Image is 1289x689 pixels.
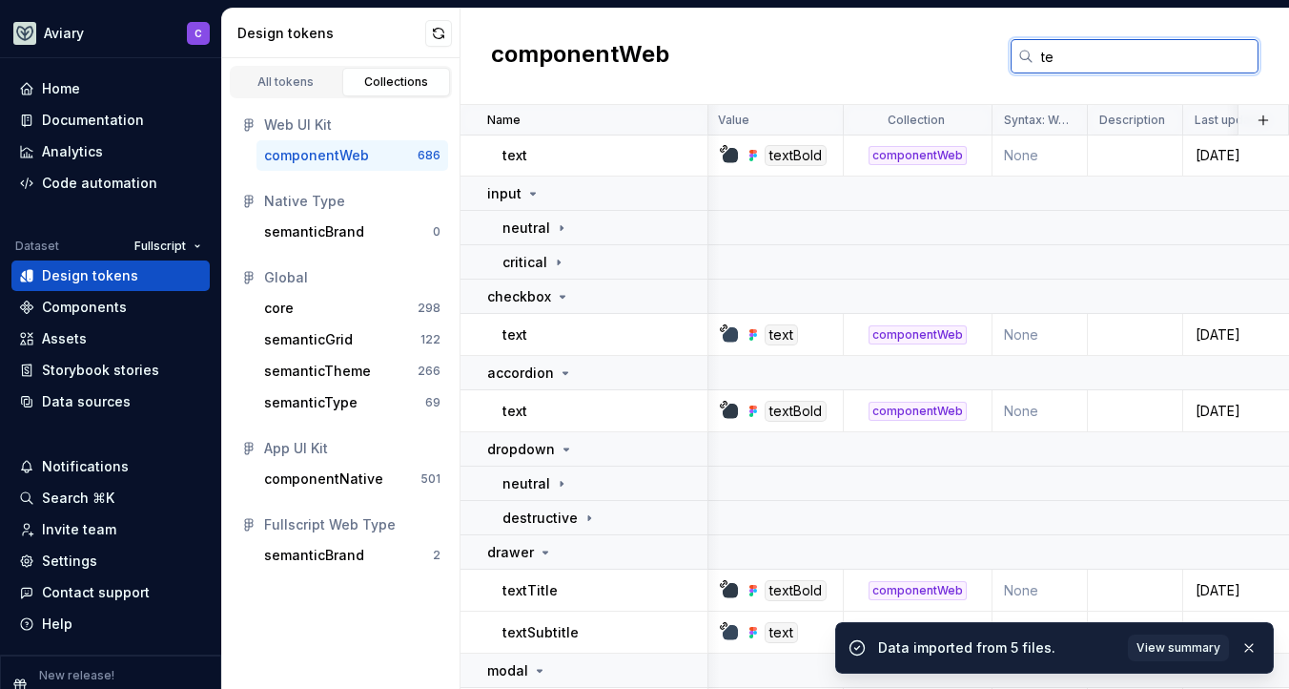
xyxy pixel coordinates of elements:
button: core298 [256,293,448,324]
div: text [765,622,798,643]
div: Invite team [42,520,116,539]
p: neutral [502,474,550,493]
div: Data imported from 5 files. [878,638,1116,658]
p: text [502,146,527,165]
a: Code automation [11,168,210,198]
div: 0 [433,224,440,240]
p: text [502,325,527,344]
a: Components [11,292,210,323]
p: drawer [487,543,534,562]
input: Search in tokens... [1033,39,1258,73]
p: Value [718,113,749,128]
div: semanticType [264,393,358,412]
div: Home [42,79,80,98]
div: Collections [349,74,444,90]
p: Syntax: Web [1004,113,1072,128]
button: semanticGrid122 [256,324,448,355]
a: Storybook stories [11,355,210,386]
button: semanticBrand0 [256,217,448,247]
span: Fullscript [134,239,186,254]
a: Home [11,73,210,104]
p: checkbox [487,287,551,306]
div: Native Type [264,192,440,211]
a: Assets [11,324,210,354]
p: accordion [487,364,554,383]
button: AviaryC [4,12,217,53]
div: Settings [42,552,97,571]
div: C [194,26,202,41]
p: neutral [502,219,550,238]
div: Global [264,268,440,287]
a: Design tokens [11,261,210,291]
div: Data sources [42,392,131,411]
div: 298 [418,301,440,316]
div: Design tokens [237,24,425,43]
div: Aviary [44,24,84,43]
div: textBold [765,580,827,601]
button: Contact support [11,577,210,608]
a: Analytics [11,136,210,167]
p: destructive [502,509,578,528]
button: Fullscript [126,233,210,260]
button: View summary [1128,635,1229,661]
button: Help [11,609,210,639]
p: text [502,402,527,421]
div: componentWeb [264,146,369,165]
div: Components [42,298,127,317]
a: Documentation [11,105,210,136]
button: semanticBrand2 [256,540,448,571]
span: View summary [1136,640,1220,656]
div: 122 [420,332,440,347]
h2: componentWeb [491,39,669,73]
td: None [992,314,1088,356]
div: semanticGrid [264,330,353,349]
p: textTitle [502,581,558,600]
a: semanticType69 [256,387,448,418]
button: componentWeb686 [256,140,448,171]
a: Data sources [11,386,210,417]
p: Name [487,113,521,128]
div: Dataset [15,239,59,254]
div: 2 [433,548,440,563]
div: 266 [418,364,440,379]
a: Invite team [11,514,210,545]
p: textSubtitle [502,623,579,642]
div: Contact support [42,583,150,602]
p: critical [502,253,547,272]
div: 686 [418,148,440,163]
button: semanticTheme266 [256,356,448,386]
div: Storybook stories [42,361,159,380]
div: semanticTheme [264,362,371,381]
div: semanticBrand [264,222,364,241]
div: Web UI Kit [264,115,440,135]
div: Notifications [42,457,129,476]
div: Analytics [42,142,103,161]
div: componentWeb [869,146,967,165]
div: componentWeb [869,581,967,600]
div: App UI Kit [264,439,440,458]
p: Collection [888,113,945,128]
div: componentWeb [869,325,967,344]
div: textBold [765,145,827,166]
button: componentNative501 [256,464,448,494]
div: text [765,324,798,345]
div: Help [42,615,72,634]
p: Last updated [1195,113,1269,128]
p: Description [1099,113,1165,128]
div: Documentation [42,111,144,130]
button: Notifications [11,451,210,482]
p: input [487,184,522,203]
td: None [992,570,1088,612]
div: All tokens [238,74,334,90]
p: New release! [39,668,114,683]
div: Search ⌘K [42,489,114,508]
div: Fullscript Web Type [264,515,440,534]
div: textBold [765,401,827,422]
